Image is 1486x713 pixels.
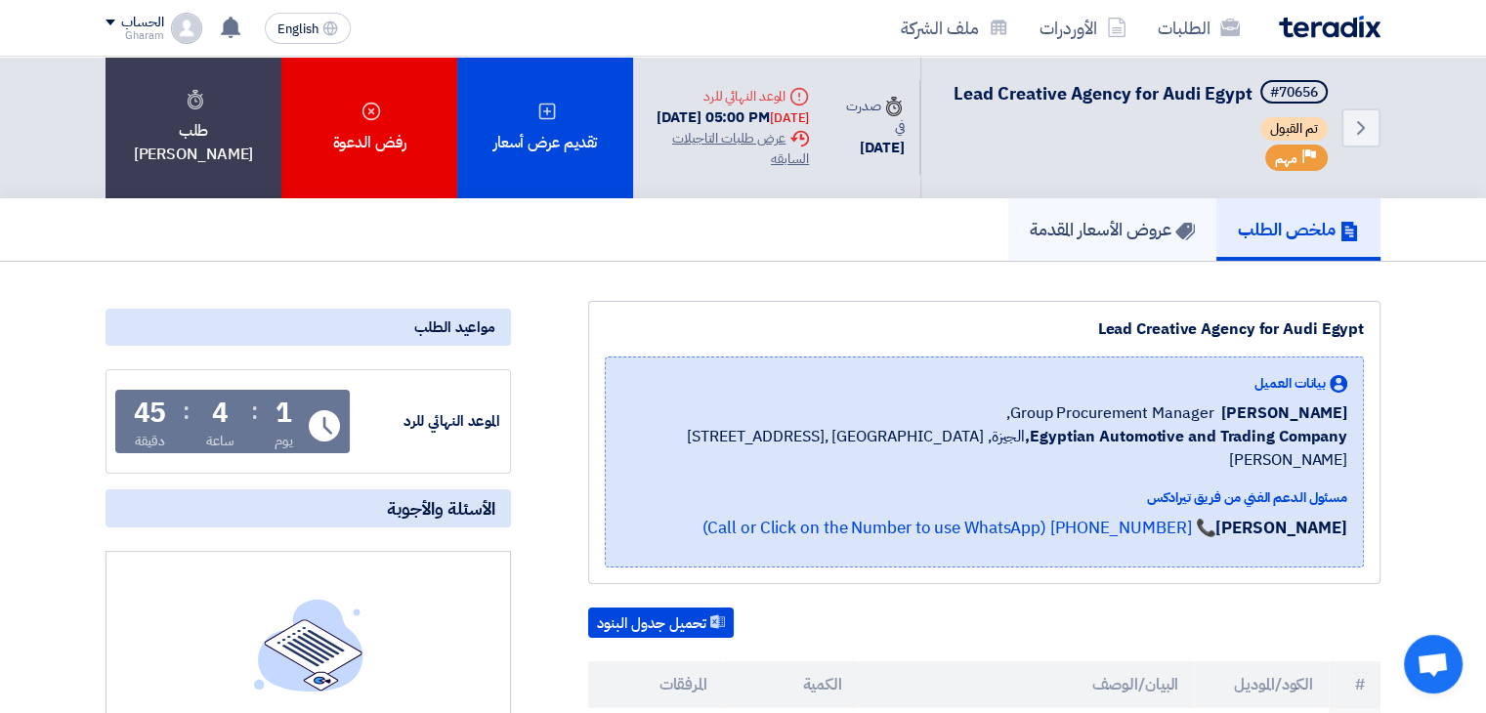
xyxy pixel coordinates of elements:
[1006,401,1213,425] span: Group Procurement Manager,
[1025,425,1347,448] b: Egyptian Automotive and Trading Company,
[1329,661,1380,708] th: #
[1024,5,1142,51] a: الأوردرات
[1254,373,1326,394] span: بيانات العميل
[621,487,1347,508] div: مسئول الدعم الفني من فريق تيرادكس
[954,80,1332,107] h5: Lead Creative Agency for Audi Egypt
[885,5,1024,51] a: ملف الشركة
[1142,5,1255,51] a: الطلبات
[1279,16,1380,38] img: Teradix logo
[1194,661,1329,708] th: الكود/الموديل
[1030,218,1195,240] h5: عروض الأسعار المقدمة
[770,108,809,128] div: [DATE]
[1238,218,1359,240] h5: ملخص الطلب
[281,57,457,198] div: رفض الدعوة
[212,399,229,427] div: 4
[1260,117,1328,141] span: تم القبول
[171,13,202,44] img: profile_test.png
[588,608,734,639] button: تحميل جدول البنود
[457,57,633,198] div: تقديم عرض أسعار
[840,137,904,159] div: [DATE]
[134,399,167,427] div: 45
[106,30,163,41] div: Gharam
[106,309,511,346] div: مواعيد الطلب
[121,15,163,31] div: الحساب
[1215,516,1347,540] strong: [PERSON_NAME]
[588,661,723,708] th: المرفقات
[1270,86,1318,100] div: #70656
[649,86,809,106] div: الموعد النهائي للرد
[265,13,351,44] button: English
[701,516,1215,540] a: 📞 [PHONE_NUMBER] (Call or Click on the Number to use WhatsApp)
[1275,149,1297,168] span: مهم
[858,661,1195,708] th: البيان/الوصف
[1404,635,1463,693] a: Open chat
[275,431,293,451] div: يوم
[621,425,1347,472] span: الجيزة, [GEOGRAPHIC_DATA] ,[STREET_ADDRESS][PERSON_NAME]
[276,399,292,427] div: 1
[1216,198,1380,261] a: ملخص الطلب
[1221,401,1347,425] span: [PERSON_NAME]
[387,497,495,520] span: الأسئلة والأجوبة
[254,599,363,691] img: empty_state_list.svg
[1008,198,1216,261] a: عروض الأسعار المقدمة
[354,410,500,433] div: الموعد النهائي للرد
[649,128,809,169] div: عرض طلبات التاجيلات السابقه
[723,661,858,708] th: الكمية
[106,57,281,198] div: طلب [PERSON_NAME]
[251,394,258,429] div: :
[206,431,234,451] div: ساعة
[605,317,1364,341] div: Lead Creative Agency for Audi Egypt
[135,431,165,451] div: دقيقة
[277,22,318,36] span: English
[954,80,1252,106] span: Lead Creative Agency for Audi Egypt
[649,106,809,129] div: [DATE] 05:00 PM
[840,96,904,137] div: صدرت في
[183,394,190,429] div: :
